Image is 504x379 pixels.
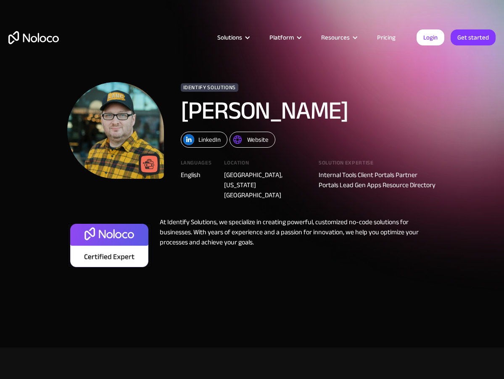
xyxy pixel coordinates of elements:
[181,83,239,92] div: Identify Solutions
[207,32,259,43] div: Solutions
[181,170,212,180] div: English
[367,32,406,43] a: Pricing
[224,160,306,170] div: Location
[259,32,311,43] div: Platform
[224,170,306,200] div: [GEOGRAPHIC_DATA], [US_STATE] [GEOGRAPHIC_DATA]
[198,134,221,145] div: LinkedIn
[311,32,367,43] div: Resources
[269,32,294,43] div: Platform
[217,32,242,43] div: Solutions
[151,217,437,272] div: At Identify Solutions, we specialize in creating powerful, customized no-code solutions for busin...
[181,132,227,148] a: LinkedIn
[319,170,437,190] div: Internal Tools Client Portals Partner Portals Lead Gen Apps Resource Directory
[247,134,269,145] div: Website
[181,160,212,170] div: Languages
[319,160,437,170] div: Solution expertise
[451,29,496,45] a: Get started
[417,29,444,45] a: Login
[321,32,350,43] div: Resources
[181,98,437,123] h1: [PERSON_NAME]
[8,31,59,44] a: home
[230,132,275,148] a: Website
